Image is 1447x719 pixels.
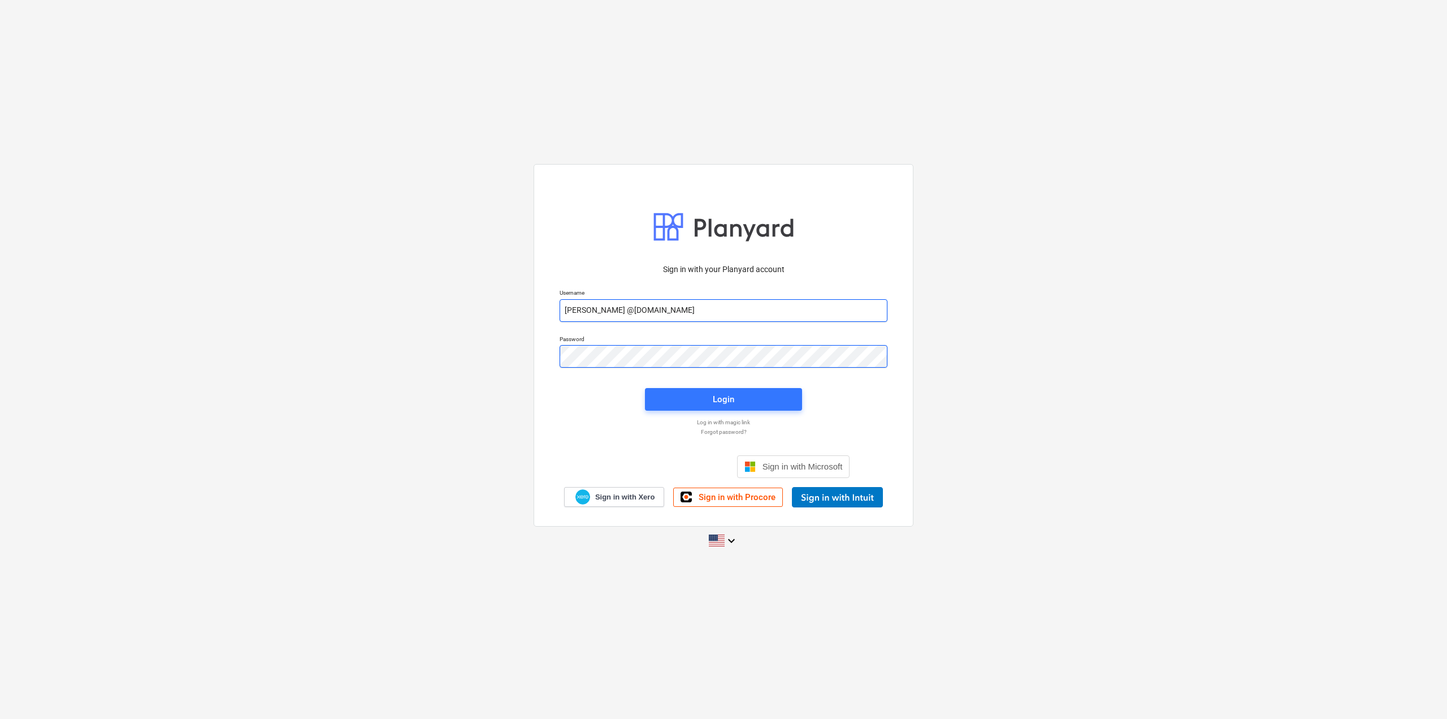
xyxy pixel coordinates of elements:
[763,462,843,471] span: Sign in with Microsoft
[564,487,665,507] a: Sign in with Xero
[560,299,887,322] input: Username
[645,388,802,411] button: Login
[673,488,783,507] a: Sign in with Procore
[560,335,887,345] p: Password
[554,428,893,436] a: Forgot password?
[575,489,590,505] img: Xero logo
[744,461,756,472] img: Microsoft logo
[725,534,738,548] i: keyboard_arrow_down
[560,264,887,275] p: Sign in with your Planyard account
[713,392,734,407] div: Login
[699,492,776,502] span: Sign in with Procore
[595,492,655,502] span: Sign in with Xero
[560,289,887,299] p: Username
[554,419,893,426] a: Log in with magic link
[592,454,734,479] iframe: Bouton "Se connecter avec Google"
